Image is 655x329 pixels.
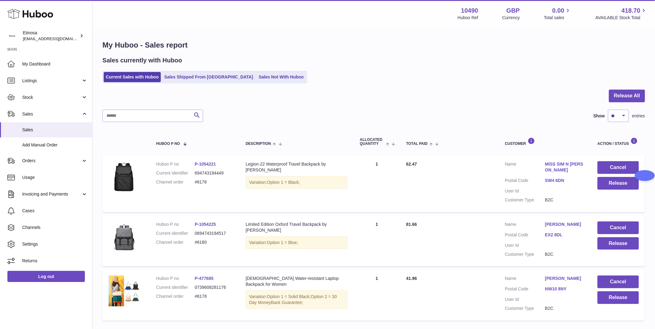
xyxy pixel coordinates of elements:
[109,161,140,192] img: v-Black__765727349.webp
[406,162,417,167] span: 62.47
[598,237,639,250] button: Release
[544,6,571,21] a: 0.00 Total sales
[156,239,195,245] dt: Channel order
[505,251,545,257] dt: Customer Type
[109,221,140,252] img: v-GRAY__1857377179.webp
[545,197,585,203] dd: B2C
[156,285,195,290] dt: Current identifier
[545,251,585,257] dd: B2C
[505,161,545,175] dt: Name
[598,161,639,174] button: Cancel
[406,142,428,146] span: Total paid
[195,230,233,236] dd: 0694743194517
[598,291,639,304] button: Release
[162,72,255,82] a: Sales Shipped From [GEOGRAPHIC_DATA]
[267,180,300,185] span: Option 1 = Black;
[22,78,81,84] span: Listings
[7,31,17,40] img: Wolphuk@gmail.com
[458,15,478,21] div: Huboo Ref
[545,221,585,227] a: [PERSON_NAME]
[503,15,520,21] div: Currency
[22,241,88,247] span: Settings
[22,158,81,164] span: Orders
[507,6,520,15] strong: GBP
[246,142,271,146] span: Description
[22,191,81,197] span: Invoicing and Payments
[406,222,417,227] span: 81.66
[505,232,545,239] dt: Postal Code
[622,6,640,15] span: 418.70
[195,162,216,167] a: P-1054221
[246,236,348,249] div: Variation:
[354,155,400,212] td: 1
[7,271,85,282] a: Log out
[505,137,585,146] div: Customer
[22,95,81,100] span: Stock
[23,36,91,41] span: [EMAIL_ADDRESS][DOMAIN_NAME]
[598,276,639,288] button: Cancel
[267,240,298,245] span: Option 1 = Blue;
[598,137,639,146] div: Action / Status
[545,276,585,281] a: [PERSON_NAME]
[156,170,195,176] dt: Current identifier
[246,221,348,233] div: Limited Edition Oxford Travel Backpack by [PERSON_NAME]
[354,269,400,321] td: 1
[505,188,545,194] dt: User Id
[553,6,565,15] span: 0.00
[156,161,195,167] dt: Huboo P no
[246,161,348,173] div: Legion-22 Waterproof Travel Backpack by [PERSON_NAME]
[22,258,88,264] span: Returns
[22,61,88,67] span: My Dashboard
[505,297,545,302] dt: User Id
[598,221,639,234] button: Cancel
[505,178,545,185] dt: Postal Code
[505,276,545,283] dt: Name
[360,138,384,146] span: ALLOCATED Quantity
[156,276,195,281] dt: Huboo P no
[156,179,195,185] dt: Channel order
[195,293,233,299] dd: #6178
[246,290,348,309] div: Variation:
[505,286,545,293] dt: Postal Code
[156,230,195,236] dt: Current identifier
[505,221,545,229] dt: Name
[195,222,216,227] a: P-1054225
[544,15,571,21] span: Total sales
[195,179,233,185] dd: #6176
[249,294,337,305] span: Option 2 = 30 Day MoneyBack Guarantee;
[195,285,233,290] dd: 0739608281176
[632,113,645,119] span: entries
[22,111,81,117] span: Sales
[195,239,233,245] dd: #6180
[505,197,545,203] dt: Customer Type
[102,56,182,65] h2: Sales currently with Huboo
[195,276,214,281] a: P-477685
[23,30,78,42] div: Etinosa
[545,178,585,183] a: SW4 6DN
[461,6,478,15] strong: 10490
[598,177,639,190] button: Release
[257,72,306,82] a: Sales Not With Huboo
[102,40,645,50] h1: My Huboo - Sales report
[246,276,348,287] div: [DEMOGRAPHIC_DATA] Water-resistant Laptop Backpack for Women
[609,90,645,102] button: Release All
[545,232,585,238] a: EX2 8DL
[594,113,605,119] label: Show
[22,127,88,133] span: Sales
[246,176,348,189] div: Variation:
[545,306,585,311] dd: B2C
[22,175,88,180] span: Usage
[104,72,161,82] a: Current Sales with Huboo
[505,243,545,248] dt: User Id
[505,306,545,311] dt: Customer Type
[109,276,140,306] img: TB-12-2.jpg
[156,142,180,146] span: Huboo P no
[406,276,417,281] span: 41.96
[545,286,585,292] a: NW10 8NY
[22,142,88,148] span: Add Manual Order
[22,225,88,230] span: Channels
[595,6,648,21] a: 418.70 AVAILABLE Stock Total
[156,221,195,227] dt: Huboo P no
[267,294,311,299] span: Option 1 = Solid Black;
[354,215,400,267] td: 1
